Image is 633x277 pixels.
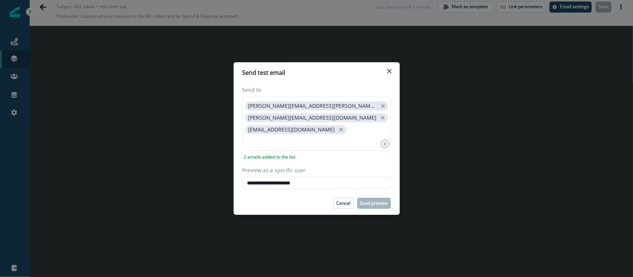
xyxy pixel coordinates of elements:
p: 2 emails added to the list [243,154,297,160]
p: Send test email [243,68,286,77]
p: [EMAIL_ADDRESS][DOMAIN_NAME] [248,127,335,133]
button: Close [383,65,395,77]
label: Send to [243,86,386,94]
p: Cancel [337,201,351,206]
button: close [337,126,345,133]
label: Preview as a specific user [243,166,386,174]
button: Cancel [333,198,354,209]
div: 3 [381,140,389,148]
button: close [379,114,386,121]
button: close [380,102,386,110]
p: [PERSON_NAME][EMAIL_ADDRESS][PERSON_NAME][DOMAIN_NAME] [248,103,378,109]
button: Send preview [357,198,391,209]
p: Send preview [360,201,388,206]
p: [PERSON_NAME][EMAIL_ADDRESS][DOMAIN_NAME] [248,115,377,121]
